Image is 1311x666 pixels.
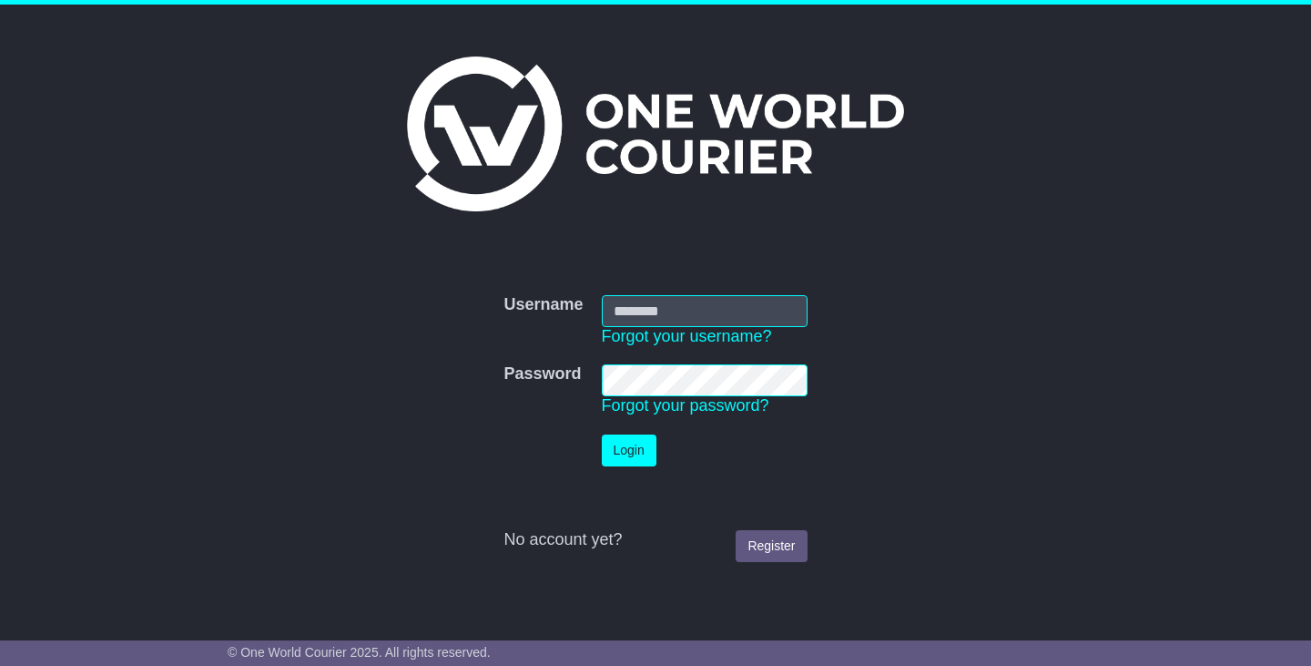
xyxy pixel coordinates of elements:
label: Username [503,295,583,315]
span: © One World Courier 2025. All rights reserved. [228,645,491,660]
img: One World [407,56,904,211]
button: Login [602,435,656,466]
a: Register [736,530,807,562]
a: Forgot your password? [602,396,769,415]
div: No account yet? [503,530,807,550]
label: Password [503,364,581,384]
a: Forgot your username? [602,327,772,345]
